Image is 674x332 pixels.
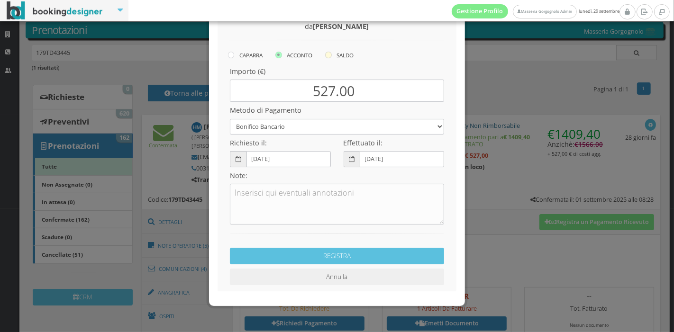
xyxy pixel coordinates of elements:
[452,4,509,18] a: Gestione Profilo
[7,1,103,20] img: BookingDesigner.com
[230,269,444,285] button: Annulla
[513,5,576,18] a: Masseria Gorgognolo Admin
[230,248,444,264] button: REGISTRA
[452,4,619,18] span: lunedì, 29 settembre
